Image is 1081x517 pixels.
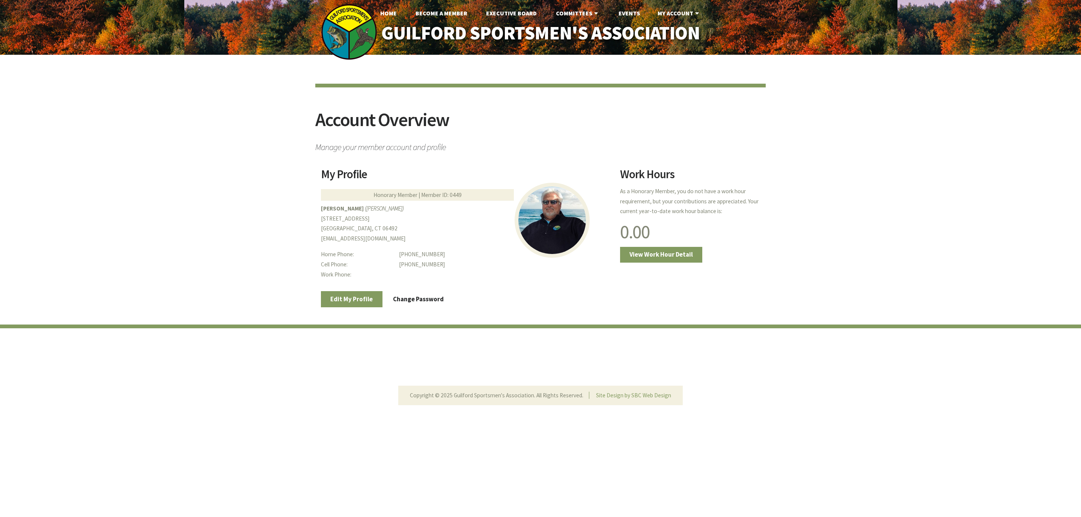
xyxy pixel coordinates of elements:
[620,247,703,263] a: View Work Hour Detail
[321,4,377,60] img: logo_sm.png
[321,204,611,244] p: [STREET_ADDRESS] [GEOGRAPHIC_DATA], CT 06492 [EMAIL_ADDRESS][DOMAIN_NAME]
[596,392,671,399] a: Site Design by SBC Web Design
[620,222,760,241] h1: 0.00
[321,168,611,186] h2: My Profile
[321,270,393,280] dt: Work Phone
[321,291,382,307] a: Edit My Profile
[374,6,403,21] a: Home
[480,6,543,21] a: Executive Board
[410,6,473,21] a: Become A Member
[652,6,707,21] a: My Account
[315,138,766,152] span: Manage your member account and profile
[321,189,514,201] div: Honorary Member | Member ID: 0449
[410,392,589,399] li: Copyright © 2025 Guilford Sportsmen's Association. All Rights Reserved.
[399,260,610,270] dd: [PHONE_NUMBER]
[613,6,646,21] a: Events
[620,168,760,186] h2: Work Hours
[384,291,453,307] a: Change Password
[620,186,760,216] p: As a Honorary Member, you do not have a work hour requirement, but your contributions are appreci...
[399,249,610,260] dd: [PHONE_NUMBER]
[365,205,404,212] em: ([PERSON_NAME])
[321,205,364,212] b: [PERSON_NAME]
[321,249,393,260] dt: Home Phone
[321,260,393,270] dt: Cell Phone
[315,110,766,138] h2: Account Overview
[550,6,606,21] a: Committees
[366,17,716,49] a: Guilford Sportsmen's Association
